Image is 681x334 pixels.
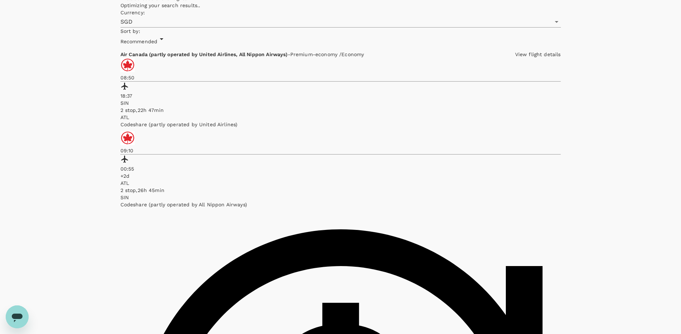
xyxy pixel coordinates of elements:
span: +2d [120,173,129,179]
div: 2 stop , 26h 45min [120,187,561,194]
span: Economy [341,51,364,57]
p: ATL [120,180,561,187]
span: - [288,51,290,57]
button: Open [552,17,562,27]
p: 00:55 [120,165,561,172]
div: 2 stop , 22h 47min [120,107,561,114]
img: AC [120,131,135,145]
p: 09:10 [120,147,561,154]
span: Premium-economy / [290,51,342,57]
p: SIN [120,99,561,107]
span: Currency : [120,10,145,15]
img: AC [120,58,135,72]
div: Codeshare (partly operated by All Nippon Airways) [120,201,561,208]
iframe: Button to launch messaging window [6,305,29,328]
p: Optimizing your search results.. [120,2,561,9]
div: Codeshare (partly operated by United Airlines) [120,121,561,128]
p: SIN [120,194,561,201]
p: 18:37 [120,92,561,99]
span: Air Canada (partly operated by United Airlines, All Nippon Airways) [120,51,288,57]
p: ATL [120,114,561,121]
p: 08:50 [120,74,561,81]
span: Sort by : [120,28,140,34]
span: Recommended [120,39,158,44]
p: View flight details [515,51,561,58]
